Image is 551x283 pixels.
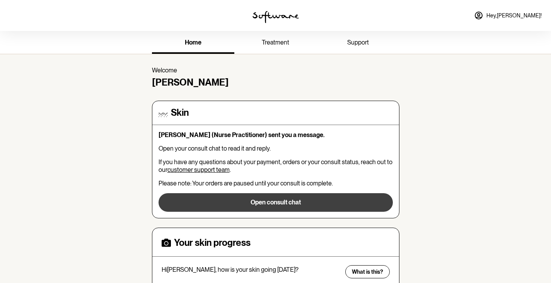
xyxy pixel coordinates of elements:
[171,107,189,118] h4: Skin
[262,39,289,46] span: treatment
[152,77,399,88] h4: [PERSON_NAME]
[317,33,399,54] a: support
[152,33,234,54] a: home
[252,11,299,23] img: software logo
[185,39,201,46] span: home
[159,193,393,212] button: Open consult chat
[486,12,542,19] span: Hey, [PERSON_NAME] !
[345,265,390,278] button: What is this?
[347,39,369,46] span: support
[159,180,393,187] p: Please note: Your orders are paused until your consult is complete.
[159,158,393,173] p: If you have any questions about your payment, orders or your consult status, reach out to our .
[174,237,251,249] h4: Your skin progress
[234,33,317,54] a: treatment
[159,131,393,139] p: [PERSON_NAME] (Nurse Practitioner) sent you a message.
[167,166,230,173] a: customer support team
[469,6,546,25] a: Hey,[PERSON_NAME]!
[162,266,340,273] p: Hi [PERSON_NAME] , how is your skin going [DATE]?
[152,67,399,74] p: Welcome
[352,269,383,275] span: What is this?
[159,145,393,152] p: Open your consult chat to read it and reply.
